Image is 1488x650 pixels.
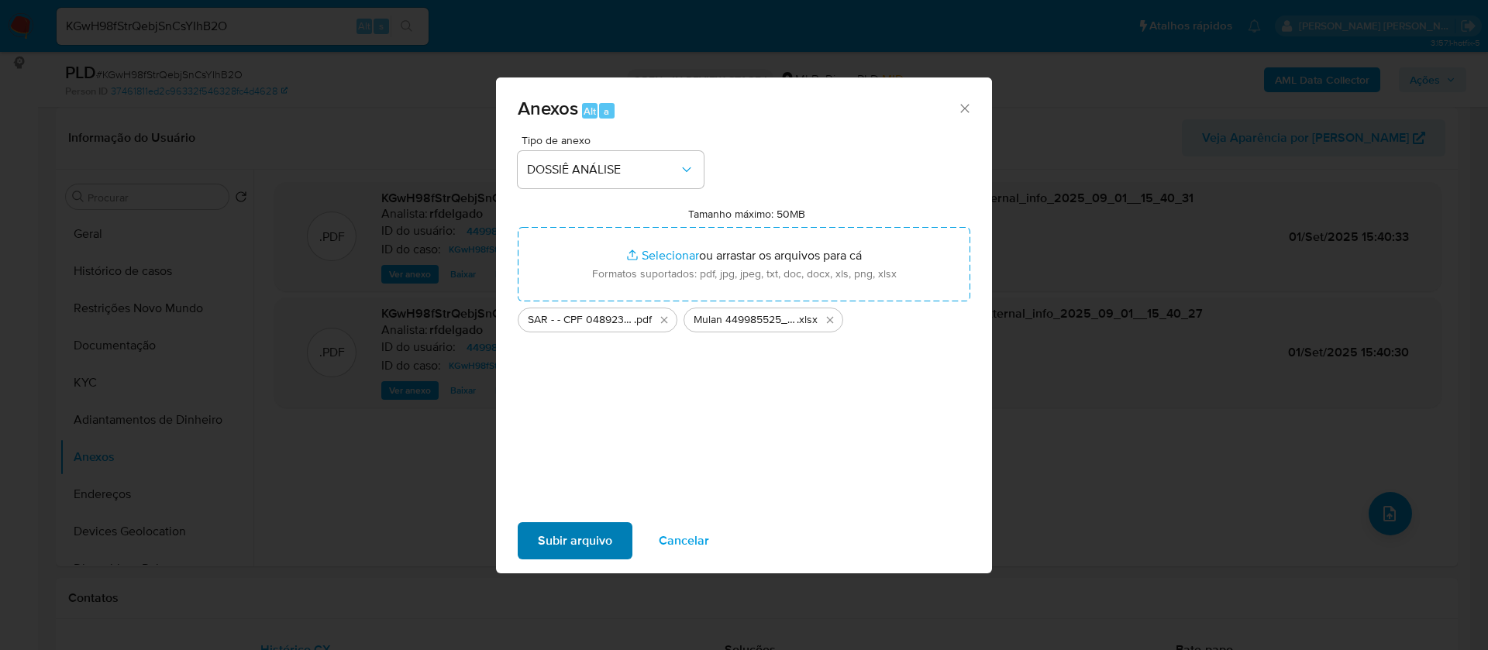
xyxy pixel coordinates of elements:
[639,522,729,559] button: Cancelar
[538,524,612,558] span: Subir arquivo
[522,135,708,146] span: Tipo de anexo
[659,524,709,558] span: Cancelar
[655,311,673,329] button: Excluir SAR - - CPF 04892379085 - MICHAEL MARTINS COLPES PINHEIRO.pdf
[604,104,609,119] span: a
[518,301,970,332] ul: Arquivos selecionados
[634,312,652,328] span: .pdf
[518,95,578,122] span: Anexos
[518,522,632,559] button: Subir arquivo
[694,312,797,328] span: Mulan 449985525_2025_09_01_14_03_22
[584,104,596,119] span: Alt
[797,312,818,328] span: .xlsx
[688,207,805,221] label: Tamanho máximo: 50MB
[528,312,634,328] span: SAR - - CPF 04892379085 - [PERSON_NAME] COLPES [PERSON_NAME]
[527,162,679,177] span: DOSSIÊ ANÁLISE
[957,101,971,115] button: Fechar
[518,151,704,188] button: DOSSIÊ ANÁLISE
[821,311,839,329] button: Excluir Mulan 449985525_2025_09_01_14_03_22.xlsx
